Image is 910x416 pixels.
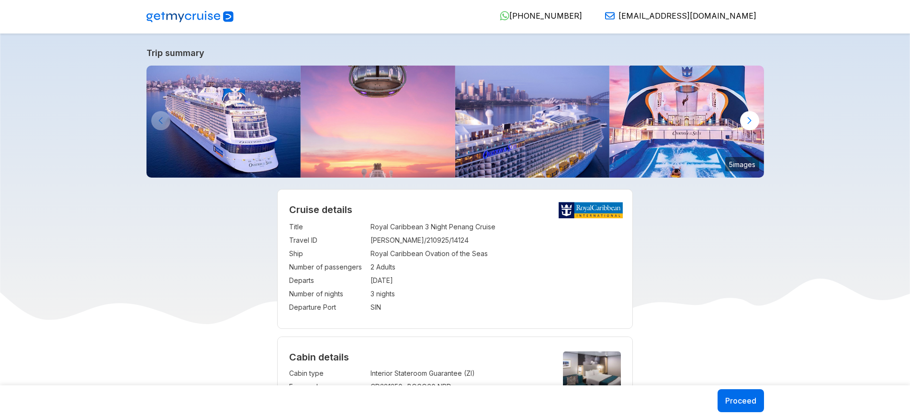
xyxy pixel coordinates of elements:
[609,66,764,178] img: ovation-of-the-seas-flowrider-sunset.jpg
[146,66,301,178] img: ovation-exterior-back-aerial-sunset-port-ship.jpg
[301,66,455,178] img: north-star-sunset-ovation-of-the-seas.jpg
[509,11,582,21] span: [PHONE_NUMBER]
[455,66,610,178] img: ovation-of-the-seas-departing-from-sydney.jpg
[371,301,621,314] td: SIN
[366,274,371,287] td: :
[289,380,366,394] td: Fare code
[366,367,371,380] td: :
[371,382,547,392] div: CD381350 - BOGO60 NRD
[597,11,756,21] a: [EMAIL_ADDRESS][DOMAIN_NAME]
[146,48,764,58] a: Trip summary
[289,351,621,363] h4: Cabin details
[289,367,366,380] td: Cabin type
[289,274,366,287] td: Departs
[289,260,366,274] td: Number of passengers
[289,220,366,234] td: Title
[618,11,756,21] span: [EMAIL_ADDRESS][DOMAIN_NAME]
[500,11,509,21] img: WhatsApp
[289,301,366,314] td: Departure Port
[366,301,371,314] td: :
[366,247,371,260] td: :
[366,287,371,301] td: :
[371,287,621,301] td: 3 nights
[289,247,366,260] td: Ship
[725,157,759,171] small: 5 images
[492,11,582,21] a: [PHONE_NUMBER]
[366,260,371,274] td: :
[371,220,621,234] td: Royal Caribbean 3 Night Penang Cruise
[371,247,621,260] td: Royal Caribbean Ovation of the Seas
[371,367,547,380] td: Interior Stateroom Guarantee (ZI)
[371,234,621,247] td: [PERSON_NAME]/210925/14124
[366,380,371,394] td: :
[605,11,615,21] img: Email
[371,260,621,274] td: 2 Adults
[289,234,366,247] td: Travel ID
[371,274,621,287] td: [DATE]
[366,220,371,234] td: :
[289,204,621,215] h2: Cruise details
[718,389,764,412] button: Proceed
[366,234,371,247] td: :
[289,287,366,301] td: Number of nights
